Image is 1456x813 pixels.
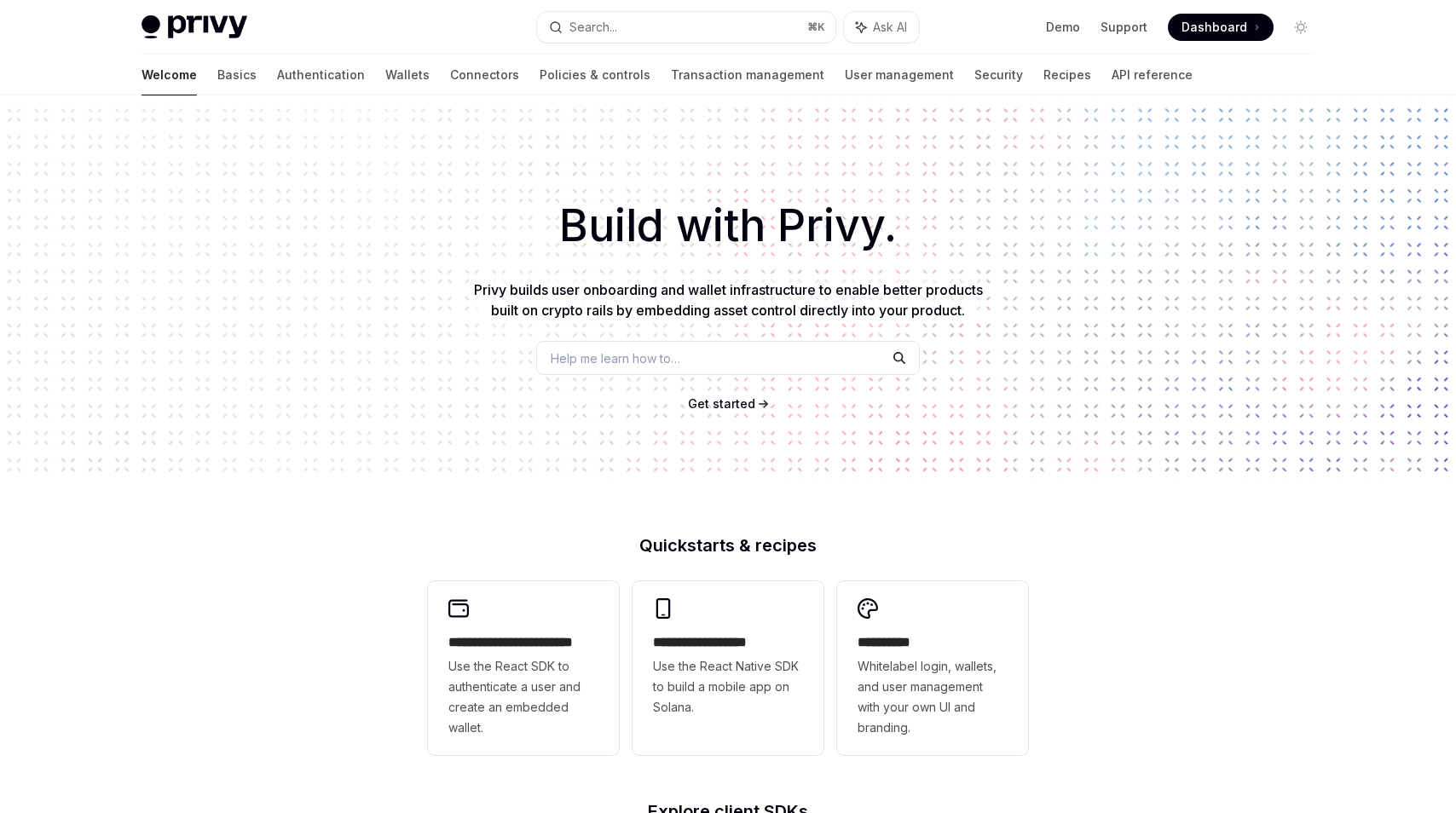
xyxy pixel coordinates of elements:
h1: Build with Privy. [27,193,1429,259]
button: Search...⌘K [537,12,835,43]
span: Use the React Native SDK to build a mobile app on Solana. [653,656,803,718]
a: Transaction management [671,55,824,95]
a: Recipes [1043,55,1091,95]
a: Basics [217,55,257,95]
a: Authentication [277,55,365,95]
img: light logo [142,15,247,39]
a: Security [974,55,1023,95]
span: ⌘ K [807,20,825,34]
a: Wallets [385,55,430,95]
a: **** **** **** ***Use the React Native SDK to build a mobile app on Solana. [633,581,823,755]
span: Get started [688,396,755,411]
a: **** *****Whitelabel login, wallets, and user management with your own UI and branding. [837,581,1028,755]
a: Get started [688,395,755,412]
a: Welcome [142,55,197,95]
span: Privy builds user onboarding and wallet infrastructure to enable better products built on crypto ... [474,281,983,319]
a: User management [845,55,954,95]
button: Ask AI [844,12,919,43]
a: Dashboard [1168,14,1274,41]
h2: Quickstarts & recipes [428,537,1028,554]
div: Search... [569,17,617,37]
a: Support [1101,19,1147,36]
a: Policies & controls [540,55,650,95]
span: Dashboard [1182,19,1247,36]
span: Whitelabel login, wallets, and user management with your own UI and branding. [858,656,1008,738]
button: Toggle dark mode [1287,14,1314,41]
span: Help me learn how to… [551,349,680,367]
a: Connectors [450,55,519,95]
span: Use the React SDK to authenticate a user and create an embedded wallet. [448,656,598,738]
a: Demo [1046,19,1080,36]
span: Ask AI [873,19,907,36]
a: API reference [1112,55,1193,95]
